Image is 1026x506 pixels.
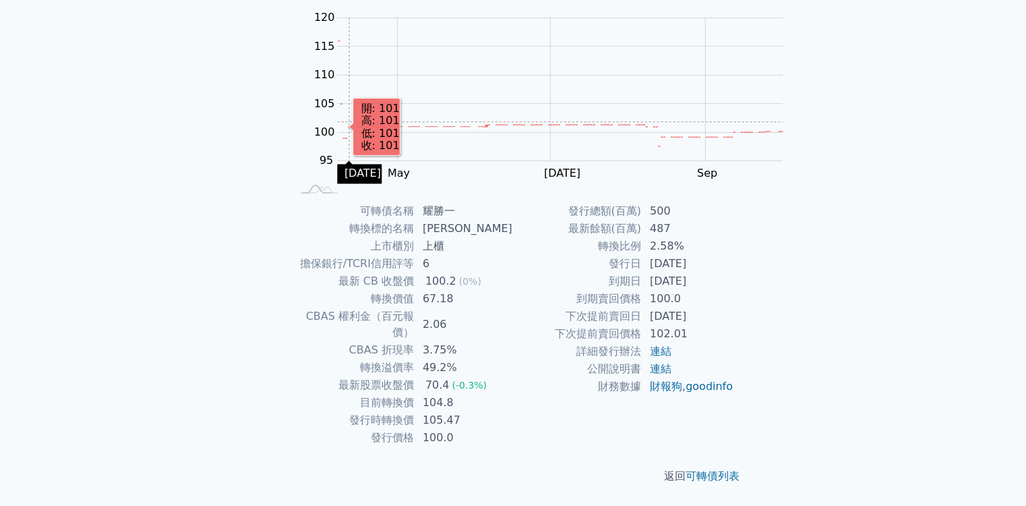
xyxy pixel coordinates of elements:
[513,343,642,360] td: 詳細發行辦法
[513,308,642,325] td: 下次提前賣回日
[292,237,415,255] td: 上市櫃別
[292,412,415,429] td: 發行時轉換價
[415,412,513,429] td: 105.47
[388,167,410,179] tspan: May
[513,220,642,237] td: 最新餘額(百萬)
[307,11,804,179] g: Chart
[415,394,513,412] td: 104.8
[642,237,734,255] td: 2.58%
[314,68,335,81] tspan: 110
[513,378,642,395] td: 財務數據
[459,276,481,287] span: (0%)
[642,220,734,237] td: 487
[415,290,513,308] td: 67.18
[513,273,642,290] td: 到期日
[642,255,734,273] td: [DATE]
[650,380,682,393] a: 財報狗
[642,308,734,325] td: [DATE]
[513,290,642,308] td: 到期賣回價格
[276,468,750,484] p: 返回
[686,470,740,482] a: 可轉債列表
[292,341,415,359] td: CBAS 折現率
[423,377,452,393] div: 70.4
[314,125,335,138] tspan: 100
[415,359,513,376] td: 49.2%
[314,97,335,110] tspan: 105
[686,380,733,393] a: goodinfo
[415,237,513,255] td: 上櫃
[292,429,415,447] td: 發行價格
[513,202,642,220] td: 發行總額(百萬)
[338,41,783,146] g: Series
[314,40,335,53] tspan: 115
[423,273,459,289] div: 100.2
[320,154,333,167] tspan: 95
[292,308,415,341] td: CBAS 權利金（百元報價）
[415,220,513,237] td: [PERSON_NAME]
[292,290,415,308] td: 轉換價值
[642,290,734,308] td: 100.0
[452,380,487,391] span: (-0.3%)
[415,255,513,273] td: 6
[415,429,513,447] td: 100.0
[292,359,415,376] td: 轉換溢價率
[650,345,671,358] a: 連結
[314,11,335,24] tspan: 120
[642,202,734,220] td: 500
[292,273,415,290] td: 最新 CB 收盤價
[544,167,580,179] tspan: [DATE]
[642,378,734,395] td: ,
[650,362,671,375] a: 連結
[513,255,642,273] td: 發行日
[292,376,415,394] td: 最新股票收盤價
[513,237,642,255] td: 轉換比例
[415,341,513,359] td: 3.75%
[292,202,415,220] td: 可轉債名稱
[642,325,734,343] td: 102.01
[513,360,642,378] td: 公開說明書
[513,325,642,343] td: 下次提前賣回價格
[642,273,734,290] td: [DATE]
[415,308,513,341] td: 2.06
[698,167,718,179] tspan: Sep
[292,394,415,412] td: 目前轉換價
[292,220,415,237] td: 轉換標的名稱
[292,255,415,273] td: 擔保銀行/TCRI信用評等
[415,202,513,220] td: 耀勝一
